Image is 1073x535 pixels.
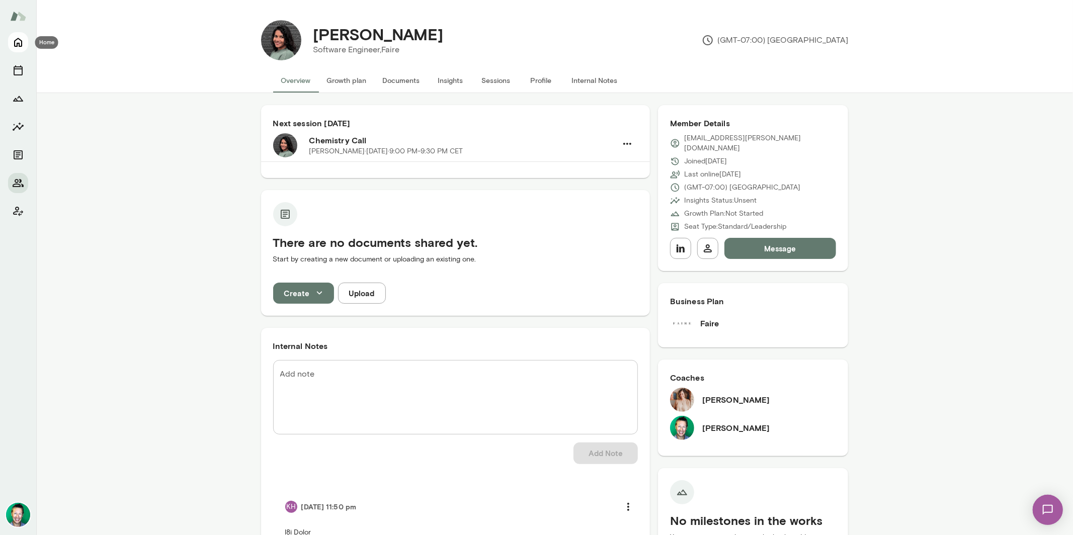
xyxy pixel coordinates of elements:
p: Start by creating a new document or uploading an existing one. [273,254,638,264]
button: Message [724,238,837,259]
p: [PERSON_NAME] · [DATE] · 9:00 PM-9:30 PM CET [309,146,463,156]
p: Software Engineer, Faire [313,44,444,56]
p: (GMT-07:00) [GEOGRAPHIC_DATA] [702,34,849,46]
h6: Member Details [670,117,837,129]
h4: [PERSON_NAME] [313,25,444,44]
button: Documents [375,68,428,93]
p: (GMT-07:00) [GEOGRAPHIC_DATA] [684,183,800,193]
button: Documents [8,145,28,165]
button: Insights [8,117,28,137]
button: Create [273,283,334,304]
h6: Faire [700,317,719,329]
h6: Next session [DATE] [273,117,638,129]
button: Internal Notes [564,68,626,93]
p: Growth Plan: Not Started [684,209,763,219]
img: Divya Sudhakar [261,20,301,60]
button: Client app [8,201,28,221]
button: Members [8,173,28,193]
img: Mento [10,7,26,26]
h6: Chemistry Call [309,134,617,146]
p: Seat Type: Standard/Leadership [684,222,786,232]
button: Upload [338,283,386,304]
h5: There are no documents shared yet. [273,234,638,250]
button: Overview [273,68,319,93]
div: Home [35,36,58,49]
p: [EMAIL_ADDRESS][PERSON_NAME][DOMAIN_NAME] [684,133,837,153]
h6: [PERSON_NAME] [702,394,770,406]
button: Sessions [8,60,28,80]
button: more [618,496,639,517]
h5: No milestones in the works [670,512,837,528]
p: Joined [DATE] [684,156,727,166]
button: Growth plan [319,68,375,93]
h6: Coaches [670,372,837,384]
h6: [PERSON_NAME] [702,422,770,434]
div: KH [285,501,297,513]
h6: Business Plan [670,295,837,307]
p: Last online [DATE] [684,169,741,180]
button: Profile [519,68,564,93]
button: Insights [428,68,473,93]
img: Brian Lawrence [670,416,694,440]
p: Insights Status: Unsent [684,196,757,206]
button: Home [8,32,28,52]
button: Growth Plan [8,88,28,109]
h6: [DATE] 11:50 pm [301,502,357,512]
h6: Internal Notes [273,340,638,352]
button: Sessions [473,68,519,93]
img: Brian Lawrence [6,503,30,527]
img: Nancy Alsip [670,388,694,412]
